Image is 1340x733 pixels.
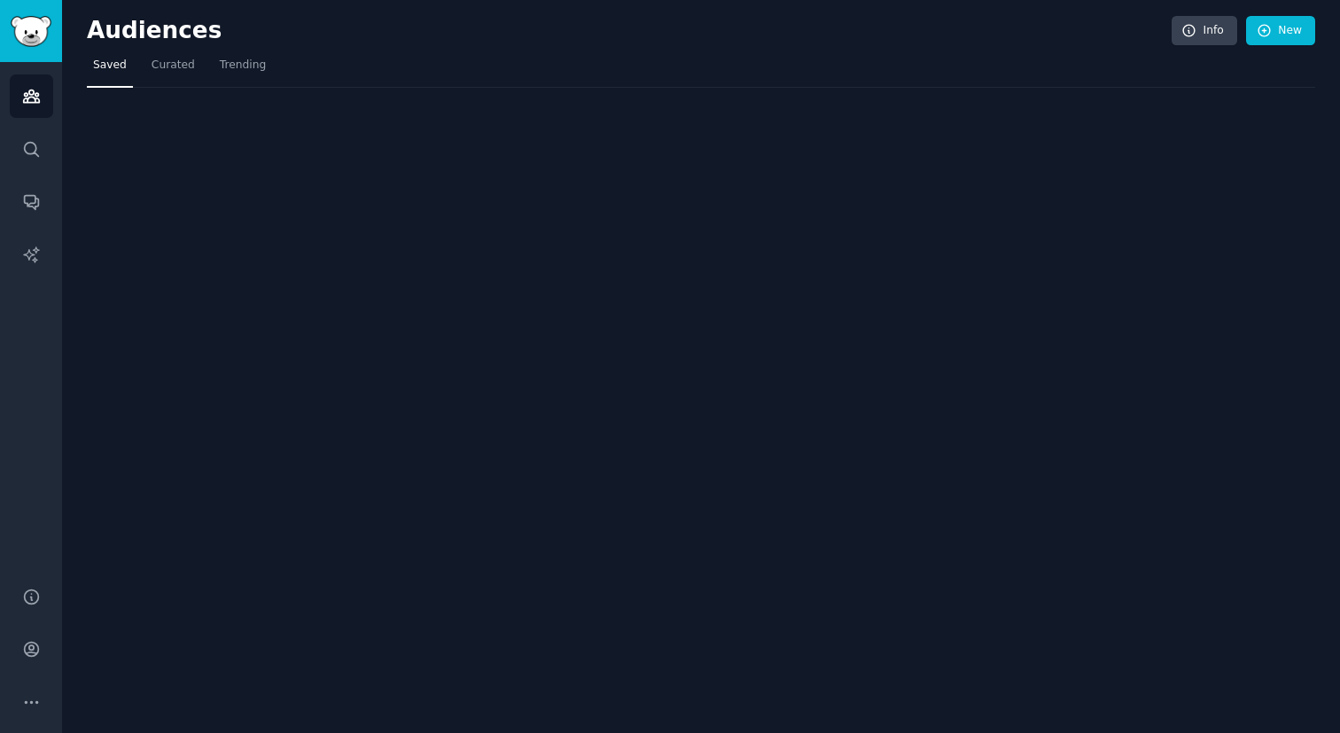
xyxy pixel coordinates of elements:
[152,58,195,74] span: Curated
[87,51,133,88] a: Saved
[87,17,1172,45] h2: Audiences
[145,51,201,88] a: Curated
[214,51,272,88] a: Trending
[1172,16,1237,46] a: Info
[11,16,51,47] img: GummySearch logo
[1246,16,1315,46] a: New
[93,58,127,74] span: Saved
[220,58,266,74] span: Trending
